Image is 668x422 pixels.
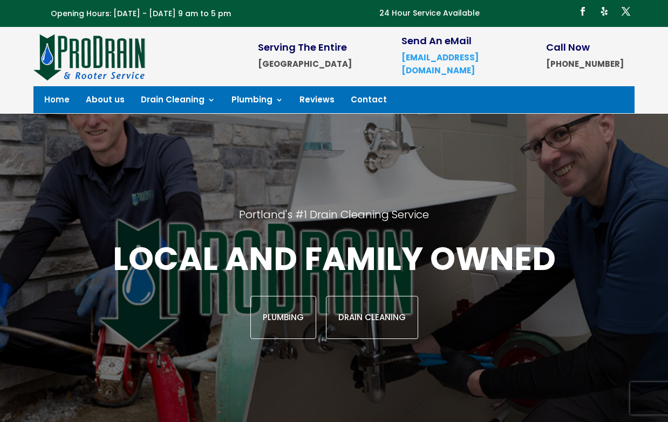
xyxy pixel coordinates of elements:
span: Serving The Entire [258,40,347,54]
a: Home [44,96,70,108]
h2: Portland's #1 Drain Cleaning Service [87,207,581,238]
a: Drain Cleaning [326,296,418,339]
span: Opening Hours: [DATE] - [DATE] 9 am to 5 pm [51,8,231,19]
span: Send An eMail [401,34,472,47]
a: [EMAIL_ADDRESS][DOMAIN_NAME] [401,52,479,76]
span: Call Now [546,40,590,54]
p: 24 Hour Service Available [379,7,480,20]
a: Drain Cleaning [141,96,215,108]
a: Plumbing [250,296,316,339]
div: Local and family owned [87,238,581,339]
a: Plumbing [231,96,283,108]
img: site-logo-100h [33,32,146,81]
a: Follow on Facebook [574,3,591,20]
strong: [GEOGRAPHIC_DATA] [258,58,352,70]
a: Follow on X [617,3,635,20]
a: About us [86,96,125,108]
strong: [PHONE_NUMBER] [546,58,624,70]
a: Contact [351,96,387,108]
a: Follow on Yelp [596,3,613,20]
a: Reviews [299,96,335,108]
